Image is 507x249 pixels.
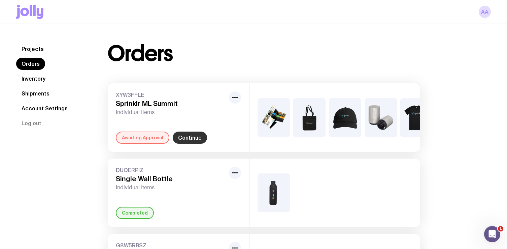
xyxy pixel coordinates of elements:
[116,207,154,219] div: Completed
[116,175,226,183] h3: Single Wall Bottle
[116,184,226,191] span: Individual Items
[16,87,55,100] a: Shipments
[116,109,226,116] span: Individual Items
[173,132,207,144] a: Continue
[498,226,503,231] span: 1
[116,167,226,173] span: DUQERPIZ
[16,102,73,114] a: Account Settings
[108,43,173,64] h1: Orders
[16,43,49,55] a: Projects
[484,226,500,242] iframe: Intercom live chat
[116,132,169,144] div: Awaiting Approval
[16,58,45,70] a: Orders
[16,117,47,129] button: Log out
[116,100,226,108] h3: Sprinklr ML Summit
[116,91,226,98] span: XYW3FFLE
[479,6,491,18] a: AA
[16,73,51,85] a: Inventory
[116,242,226,249] span: G8W5RBSZ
